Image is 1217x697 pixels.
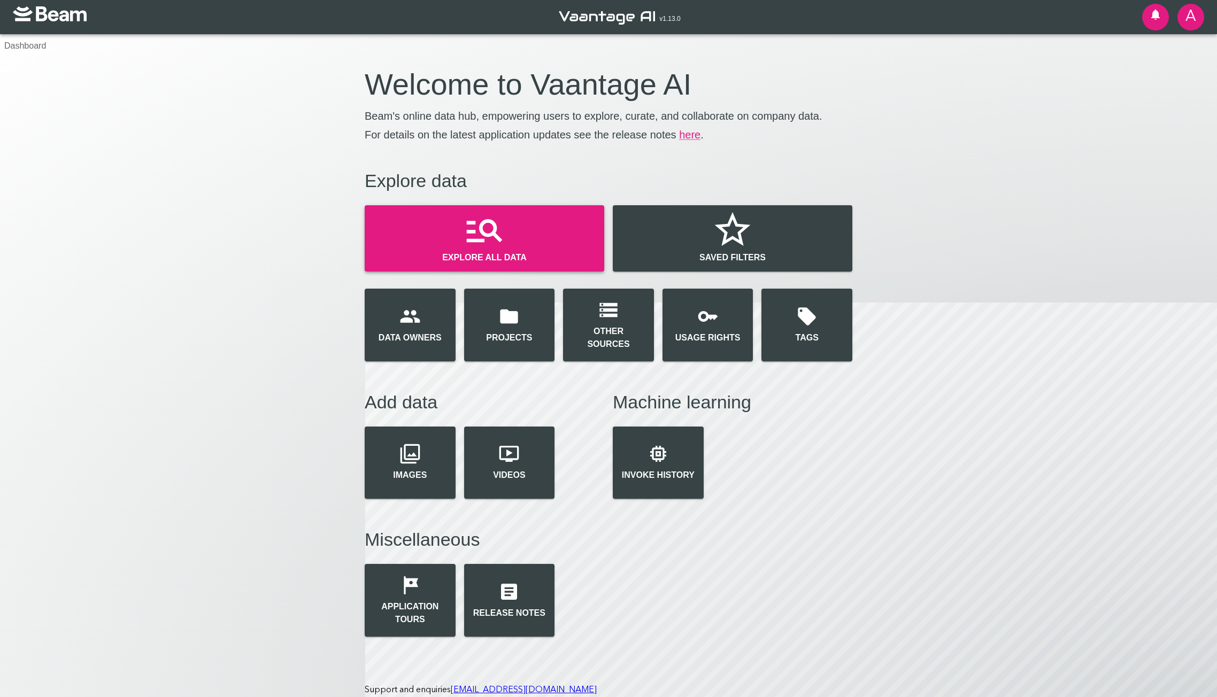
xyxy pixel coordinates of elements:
[613,427,704,499] button: Invoke history
[451,686,597,694] a: [EMAIL_ADDRESS][DOMAIN_NAME]
[393,469,427,482] p: Images
[486,331,532,344] p: Projects
[563,289,654,361] button: Other Sources
[365,170,852,192] h4: Explore data
[761,289,852,361] button: Tags
[464,564,555,637] button: Release Notes
[365,62,852,107] p: Welcome to Vaantage AI
[613,205,852,272] button: Saved filters
[796,331,819,344] p: Tags
[464,427,555,499] button: Videos
[613,391,852,414] h4: Machine learning
[675,331,741,344] p: Usage Rights
[4,41,46,50] a: Dashboard
[559,11,655,25] img: vaantage_ai_logo_white-BByXeXCH.svg
[1177,4,1204,30] button: a
[373,600,447,626] p: Application Tours
[622,469,695,482] p: Invoke history
[659,14,680,25] span: v 1.13.0
[663,289,753,361] button: Usage Rights
[4,40,1213,52] nav: breadcrumb
[13,6,87,21] img: svg+xml,%3c
[365,529,604,551] h4: Miscellaneous
[699,251,766,264] p: Saved filters
[365,289,456,361] button: Data Owners
[493,469,525,482] p: Videos
[365,564,456,637] button: Application Tours
[365,107,852,126] h6: Beam's online data hub, empowering users to explore, curate, and collaborate on company data.
[365,205,604,272] button: Explore all data
[365,126,852,144] h6: For details on the latest application updates see the release notes .
[572,325,645,351] p: Other Sources
[365,427,456,499] button: Images
[379,331,442,344] p: Data Owners
[473,607,545,619] p: Release Notes
[442,251,527,264] p: Explore all data
[365,391,604,414] h4: Add data
[464,289,555,361] button: Projects
[679,129,700,141] a: here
